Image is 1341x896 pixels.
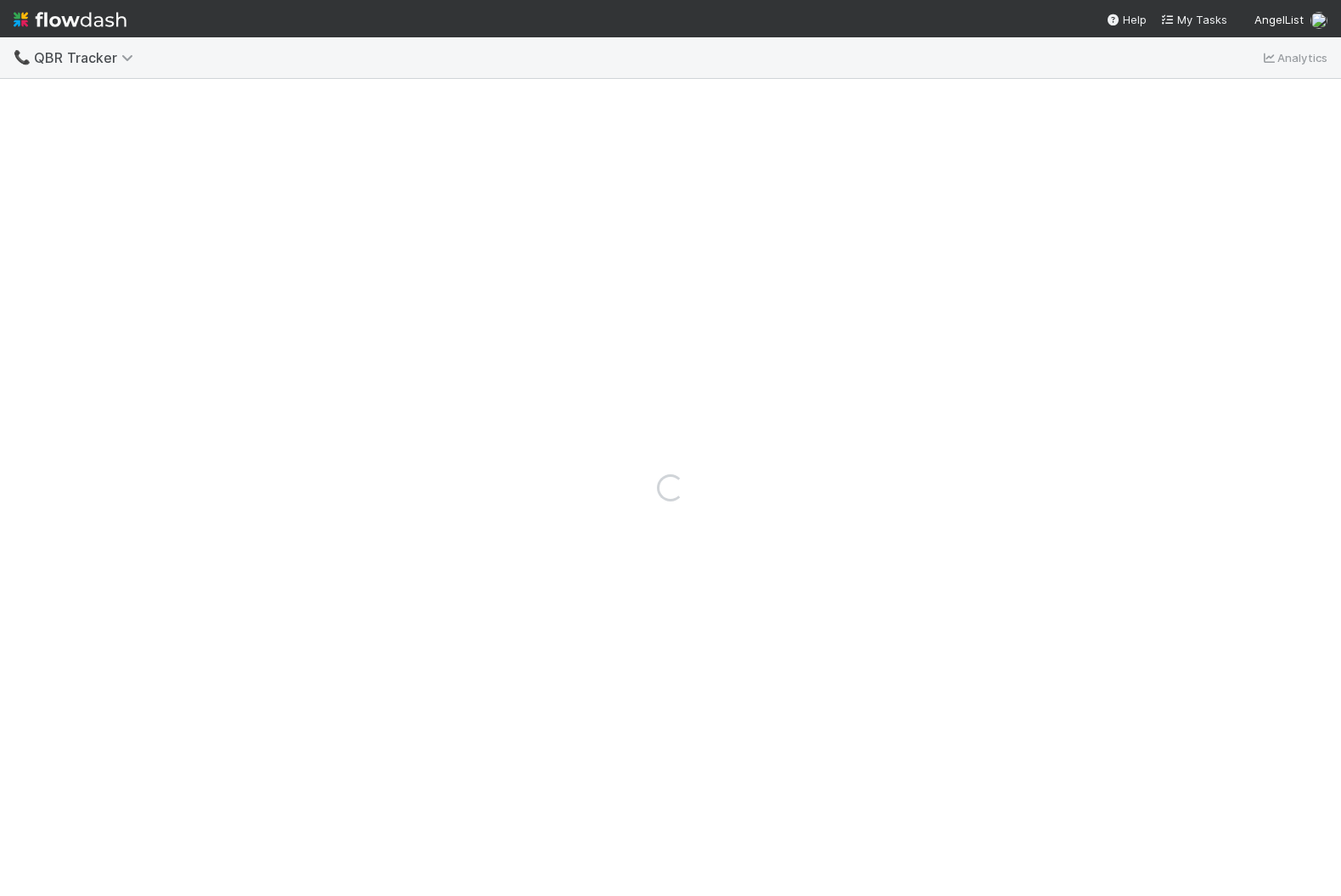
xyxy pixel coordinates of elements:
img: avatar_eed832e9-978b-43e4-b51e-96e46fa5184b.png [1310,12,1327,29]
span: QBR Tracker [34,49,142,66]
a: My Tasks [1160,11,1227,28]
span: My Tasks [1160,13,1227,26]
img: logo-inverted-e16ddd16eac7371096b0.svg [14,5,126,34]
span: 📞 [14,50,31,64]
a: Analytics [1260,48,1327,68]
div: Help [1106,11,1147,28]
span: AngelList [1254,13,1304,26]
